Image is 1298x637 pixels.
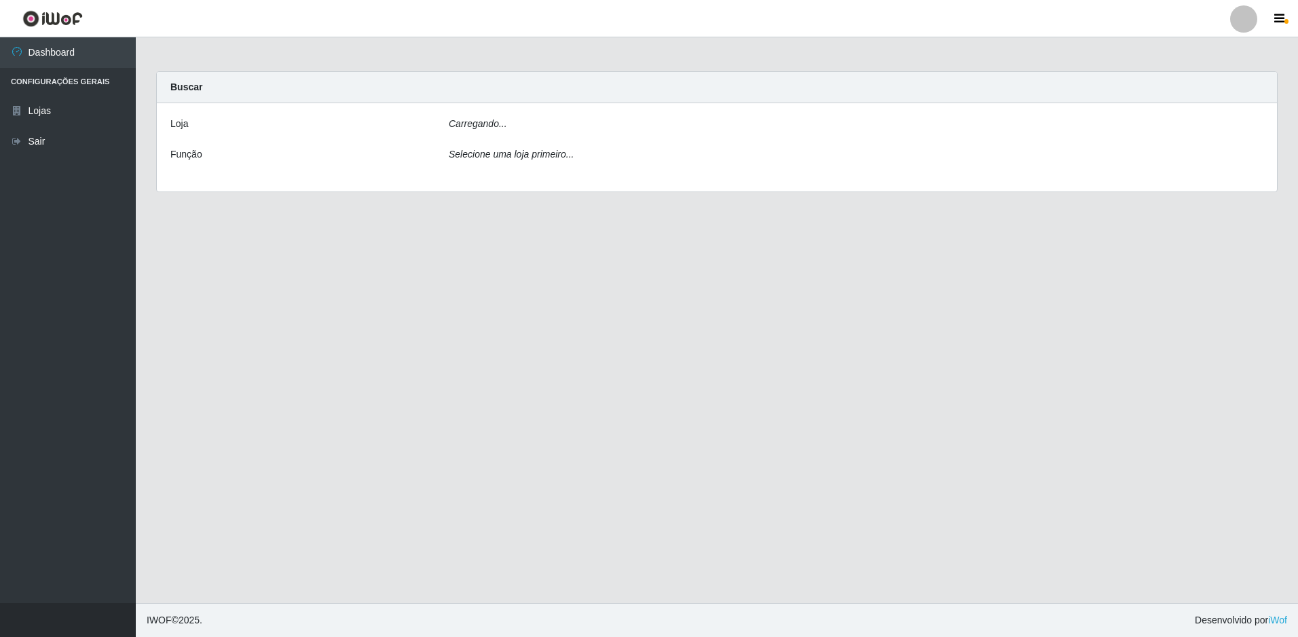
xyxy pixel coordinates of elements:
img: CoreUI Logo [22,10,83,27]
a: iWof [1268,615,1287,625]
span: IWOF [147,615,172,625]
label: Função [170,147,202,162]
span: © 2025 . [147,613,202,627]
span: Desenvolvido por [1195,613,1287,627]
i: Selecione uma loja primeiro... [449,149,574,160]
strong: Buscar [170,81,202,92]
label: Loja [170,117,188,131]
i: Carregando... [449,118,507,129]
